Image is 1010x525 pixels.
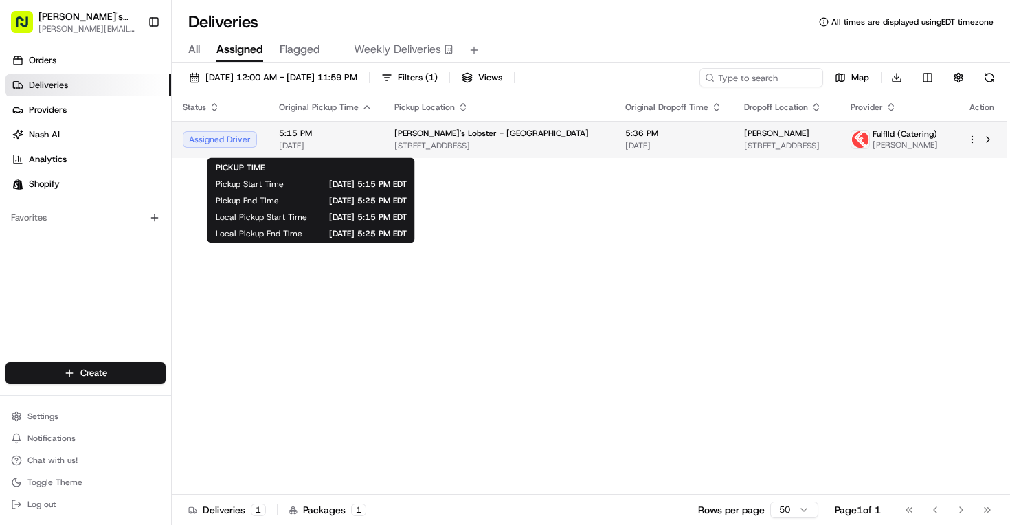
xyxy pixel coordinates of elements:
div: Action [967,102,996,113]
span: ( 1 ) [425,71,438,84]
div: Deliveries [188,503,266,517]
button: Filters(1) [375,68,444,87]
span: Providers [29,104,67,116]
span: Pylon [137,304,166,314]
input: Type to search [699,68,823,87]
span: Create [80,367,107,379]
button: Log out [5,495,166,514]
span: [PERSON_NAME] [873,139,938,150]
img: 1736555255976-a54dd68f-1ca7-489b-9aae-adbdc363a1c4 [27,214,38,225]
span: Local Pickup Start Time [216,212,307,223]
span: [PERSON_NAME] [PERSON_NAME] [43,213,182,224]
span: Weekly Deliveries [354,41,441,58]
button: [PERSON_NAME][EMAIL_ADDRESS][PERSON_NAME][DOMAIN_NAME] [38,23,137,34]
button: See all [213,176,250,192]
span: 5:36 PM [625,128,722,139]
span: Filters [398,71,438,84]
button: Refresh [980,68,999,87]
span: Assigned [216,41,263,58]
button: [PERSON_NAME]'s Lobster[PERSON_NAME][EMAIL_ADDRESS][PERSON_NAME][DOMAIN_NAME] [5,5,142,38]
div: 💻 [116,271,127,282]
span: Fulflld (Catering) [873,129,937,139]
span: Analytics [29,153,67,166]
a: 📗Knowledge Base [8,265,111,289]
div: Favorites [5,207,166,229]
span: API Documentation [130,270,221,284]
span: [STREET_ADDRESS] [744,140,829,151]
span: Local Pickup End Time [216,228,302,239]
button: Map [829,68,875,87]
button: [DATE] 12:00 AM - [DATE] 11:59 PM [183,68,363,87]
span: [DATE] 12:00 AM - [DATE] 11:59 PM [205,71,357,84]
div: 1 [351,504,366,516]
span: [DATE] [279,140,372,151]
span: Orders [29,54,56,67]
span: Original Dropoff Time [625,102,708,113]
span: Log out [27,499,56,510]
span: [PERSON_NAME]'s Lobster - [GEOGRAPHIC_DATA] [394,128,589,139]
img: Shopify logo [12,179,23,190]
img: Joana Marie Avellanoza [14,200,36,222]
div: Past conversations [14,179,88,190]
img: 1727276513143-84d647e1-66c0-4f92-a045-3c9f9f5dfd92 [29,131,54,156]
span: Settings [27,411,58,422]
h1: Deliveries [188,11,258,33]
button: [PERSON_NAME]'s Lobster [38,10,137,23]
span: Original Pickup Time [279,102,359,113]
div: 📗 [14,271,25,282]
span: [DATE] 5:25 PM EDT [301,195,407,206]
div: 1 [251,504,266,516]
img: profile_Fulflld_OnFleet_Thistle_SF.png [851,131,869,148]
p: Rows per page [698,503,765,517]
span: [DATE] [625,140,722,151]
span: [STREET_ADDRESS] [394,140,603,151]
span: Toggle Theme [27,477,82,488]
span: Shopify [29,178,60,190]
button: Chat with us! [5,451,166,470]
span: Pickup Location [394,102,455,113]
span: Flagged [280,41,320,58]
div: We're available if you need us! [62,145,189,156]
p: Welcome 👋 [14,55,250,77]
span: Nash AI [29,129,60,141]
span: [DATE] [192,213,221,224]
a: Powered byPylon [97,303,166,314]
div: Start new chat [62,131,225,145]
span: All times are displayed using EDT timezone [831,16,994,27]
a: Shopify [5,173,171,195]
img: Nash [14,14,41,41]
div: Page 1 of 1 [835,503,881,517]
span: [PERSON_NAME] [744,128,809,139]
span: Pickup Start Time [216,179,284,190]
span: Views [478,71,502,84]
span: • [185,213,190,224]
span: Notifications [27,433,76,444]
button: Notifications [5,429,166,448]
button: Toggle Theme [5,473,166,492]
span: Map [851,71,869,84]
img: 1736555255976-a54dd68f-1ca7-489b-9aae-adbdc363a1c4 [14,131,38,156]
button: Create [5,362,166,384]
a: 💻API Documentation [111,265,226,289]
span: Chat with us! [27,455,78,466]
span: Pickup End Time [216,195,279,206]
span: [DATE] 5:25 PM EDT [324,228,407,239]
span: All [188,41,200,58]
input: Clear [36,89,227,103]
a: Orders [5,49,171,71]
span: [DATE] 5:15 PM EDT [306,179,407,190]
a: Deliveries [5,74,171,96]
a: Analytics [5,148,171,170]
span: Status [183,102,206,113]
span: Knowledge Base [27,270,105,284]
span: Dropoff Location [744,102,808,113]
span: [DATE] 5:15 PM EDT [329,212,407,223]
a: Nash AI [5,124,171,146]
span: PICKUP TIME [216,162,265,173]
button: Views [456,68,508,87]
span: Deliveries [29,79,68,91]
button: Start new chat [234,135,250,152]
button: Settings [5,407,166,426]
